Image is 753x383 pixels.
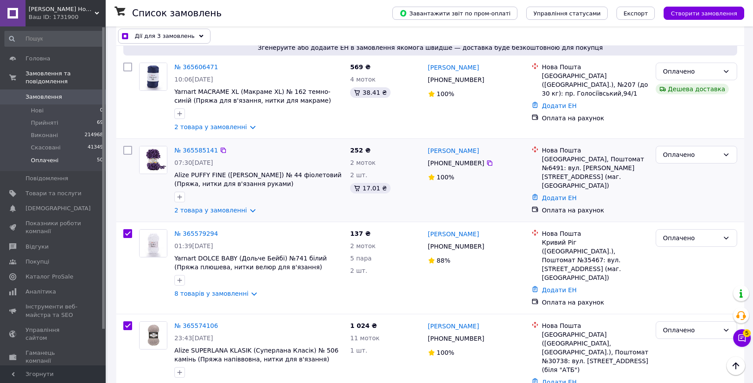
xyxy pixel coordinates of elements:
[437,174,454,181] span: 100%
[26,175,68,182] span: Повідомлення
[437,90,454,97] span: 100%
[663,150,719,160] div: Оплачено
[174,242,213,249] span: 01:39[DATE]
[350,159,376,166] span: 2 моток
[664,7,744,20] button: Створити замовлення
[350,322,377,329] span: 1 024 ₴
[174,207,247,214] a: 2 товара у замовленні
[85,131,103,139] span: 214968
[542,63,649,71] div: Нова Пошта
[350,63,370,71] span: 569 ₴
[350,87,390,98] div: 38.41 ₴
[26,243,48,251] span: Відгуки
[533,10,601,17] span: Управління статусами
[174,347,339,363] a: Alize SUPERLANA KLASIK (Суперлана Класік) № 506 камінь (Пряжа напіввовна, нитки для в'язання)
[663,67,719,76] div: Оплачено
[542,71,649,98] div: [GEOGRAPHIC_DATA] ([GEOGRAPHIC_DATA].), №207 (до 30 кг): пр. Голосіївський,94/1
[542,194,577,201] a: Додати ЕН
[350,147,370,154] span: 252 ₴
[350,347,367,354] span: 1 шт.
[135,32,195,41] span: Дії для 3 замовлень
[428,160,484,167] span: [PHONE_NUMBER]
[350,242,376,249] span: 2 моток
[174,76,213,83] span: 10:06[DATE]
[140,63,167,90] img: Фото товару
[26,288,56,296] span: Аналітика
[727,357,745,375] button: Наверх
[428,230,479,238] a: [PERSON_NAME]
[392,7,517,20] button: Завантажити звіт по пром-оплаті
[26,219,81,235] span: Показники роботи компанії
[526,7,608,20] button: Управління статусами
[663,325,719,335] div: Оплачено
[743,327,751,335] span: 5
[428,322,479,331] a: [PERSON_NAME]
[542,330,649,374] div: [GEOGRAPHIC_DATA] ([GEOGRAPHIC_DATA], [GEOGRAPHIC_DATA].), Поштомат №30738: вул. [STREET_ADDRESS]...
[542,155,649,190] div: [GEOGRAPHIC_DATA], Поштомат №6491: вул. [PERSON_NAME][STREET_ADDRESS] (маг. [GEOGRAPHIC_DATA])
[624,10,648,17] span: Експорт
[31,119,58,127] span: Прийняті
[350,255,372,262] span: 5 пара
[139,146,167,174] a: Фото товару
[139,229,167,257] a: Фото товару
[428,76,484,83] span: [PHONE_NUMBER]
[174,322,218,329] a: № 365574106
[132,8,221,19] h1: Список замовлень
[174,63,218,71] a: № 365606471
[542,286,577,294] a: Додати ЕН
[542,321,649,330] div: Нова Пошта
[29,5,95,13] span: Novello House - пряжа та товари для рукоділля.
[26,303,81,319] span: Інструменти веб-майстра та SEO
[174,171,342,187] a: Alize PUFFY FINE ([PERSON_NAME]) № 44 фіолетовий (Пряжа, нитки для в'язання руками)
[174,88,331,104] a: Yarnart MACRAME XL (Макраме XL) № 162 темно-синій (Пряжа для в'язання, нитки для макраме)
[616,7,655,20] button: Експорт
[29,13,106,21] div: Ваш ID: 1731900
[174,230,218,237] a: № 365579294
[542,206,649,215] div: Оплата на рахунок
[26,326,81,342] span: Управління сайтом
[350,335,380,342] span: 11 моток
[97,156,103,164] span: 50
[671,10,737,17] span: Створити замовлення
[542,114,649,123] div: Оплата на рахунок
[26,93,62,101] span: Замовлення
[26,190,81,197] span: Товари та послуги
[140,146,167,174] img: Фото товару
[542,146,649,155] div: Нова Пошта
[428,335,484,342] span: [PHONE_NUMBER]
[428,146,479,155] a: [PERSON_NAME]
[174,123,247,130] a: 2 товара у замовленні
[139,63,167,91] a: Фото товару
[350,267,367,274] span: 2 шт.
[127,43,734,52] span: Згенеруйте або додайте ЕН в замовлення якомога швидше — доставка буде безкоштовною для покупця
[31,131,58,139] span: Виконані
[174,147,218,154] a: № 365585141
[26,258,49,266] span: Покупці
[140,322,167,349] img: Фото товару
[97,119,103,127] span: 69
[428,63,479,72] a: [PERSON_NAME]
[733,329,751,347] button: Чат з покупцем5
[437,257,450,264] span: 88%
[26,55,50,63] span: Головна
[174,290,248,297] a: 8 товарів у замовленні
[399,9,510,17] span: Завантажити звіт по пром-оплаті
[26,205,91,212] span: [DEMOGRAPHIC_DATA]
[31,144,61,152] span: Скасовані
[542,238,649,282] div: Кривий Ріг ([GEOGRAPHIC_DATA].), Поштомат №35467: вул. [STREET_ADDRESS] (маг. [GEOGRAPHIC_DATA])
[542,102,577,109] a: Додати ЕН
[140,230,167,257] img: Фото товару
[100,107,103,115] span: 0
[174,335,213,342] span: 23:43[DATE]
[656,84,729,94] div: Дешева доставка
[31,107,44,115] span: Нові
[139,321,167,350] a: Фото товару
[4,31,104,47] input: Пошук
[350,230,370,237] span: 137 ₴
[174,255,327,271] a: Yarnart DOLCE BABY (Дольче Бейбі) №741 білий (Пряжа плюшева, нитки велюр для в'язання)
[31,156,59,164] span: Оплачені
